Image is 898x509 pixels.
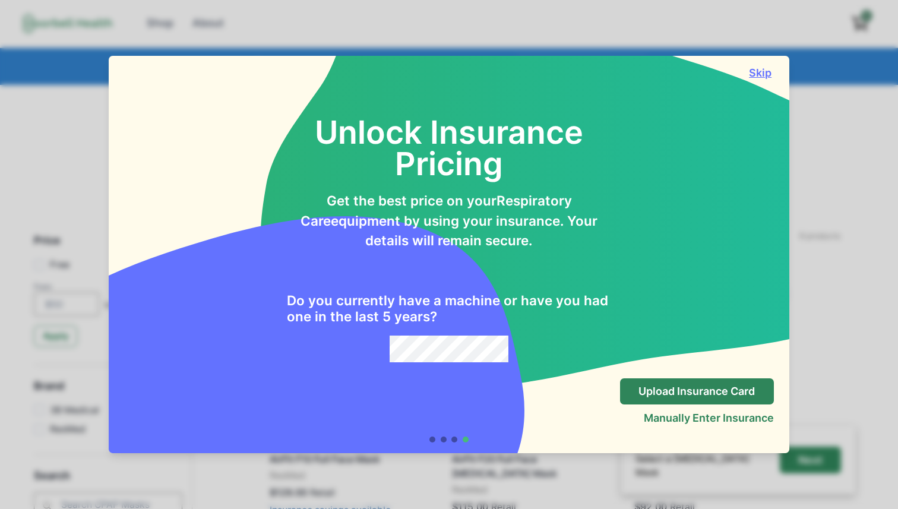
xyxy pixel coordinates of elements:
button: Skip [747,67,774,79]
p: Get the best price on your Respiratory Care equipment by using your insurance. Your details will ... [287,191,612,251]
button: Manually Enter Insurance [644,412,774,424]
h2: Unlock Insurance Pricing [287,84,612,180]
h2: Do you currently have a machine or have you had one in the last 5 years? [287,293,612,325]
p: Upload Insurance Card [638,385,755,398]
button: Upload Insurance Card [620,378,774,405]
